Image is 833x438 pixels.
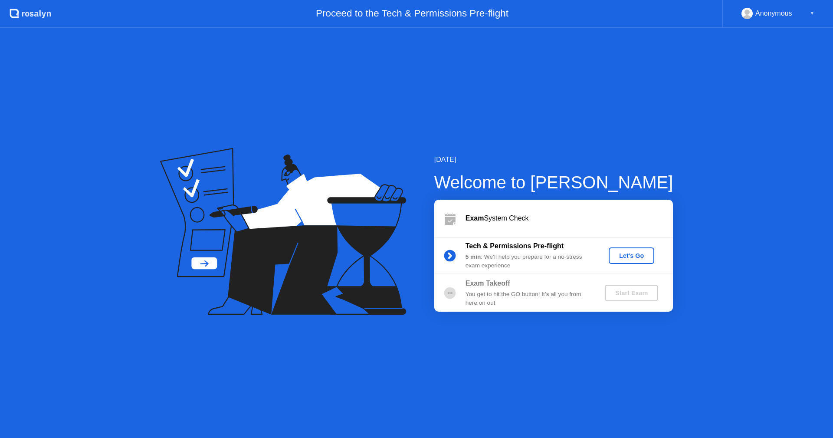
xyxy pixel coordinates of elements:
button: Let's Go [609,247,654,264]
button: Start Exam [605,285,658,301]
b: 5 min [466,254,481,260]
div: System Check [466,213,673,224]
div: You get to hit the GO button! It’s all you from here on out [466,290,590,308]
div: [DATE] [434,155,673,165]
b: Tech & Permissions Pre-flight [466,242,564,250]
b: Exam Takeoff [466,280,510,287]
div: Welcome to [PERSON_NAME] [434,169,673,195]
b: Exam [466,214,484,222]
div: Let's Go [612,252,651,259]
div: Anonymous [755,8,792,19]
div: ▼ [810,8,814,19]
div: : We’ll help you prepare for a no-stress exam experience [466,253,590,270]
div: Start Exam [608,290,655,296]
